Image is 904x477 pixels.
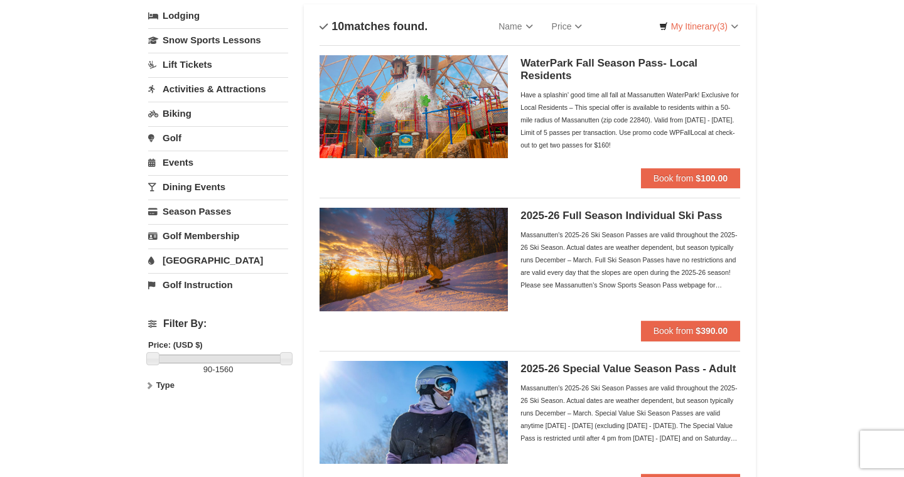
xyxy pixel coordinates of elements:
a: Name [489,14,542,39]
span: 1560 [215,365,234,374]
a: Biking [148,102,288,125]
a: Activities & Attractions [148,77,288,100]
a: Events [148,151,288,174]
a: Dining Events [148,175,288,198]
button: Book from $100.00 [641,168,740,188]
a: Price [542,14,592,39]
h5: 2025-26 Full Season Individual Ski Pass [520,210,740,222]
a: Golf Instruction [148,273,288,296]
h4: matches found. [320,20,428,33]
a: Golf [148,126,288,149]
img: 6619937-198-dda1df27.jpg [320,361,508,464]
a: Season Passes [148,200,288,223]
strong: Price: (USD $) [148,340,203,350]
span: 10 [331,20,344,33]
span: 90 [203,365,212,374]
h5: 2025-26 Special Value Season Pass - Adult [520,363,740,375]
a: Lodging [148,4,288,27]
h5: WaterPark Fall Season Pass- Local Residents [520,57,740,82]
span: Book from [654,326,694,336]
h4: Filter By: [148,318,288,330]
a: [GEOGRAPHIC_DATA] [148,249,288,272]
strong: $100.00 [696,173,728,183]
span: Book from [654,173,694,183]
div: Have a splashin' good time all fall at Massanutten WaterPark! Exclusive for Local Residents – Thi... [520,88,740,151]
a: Snow Sports Lessons [148,28,288,51]
span: (3) [717,21,728,31]
strong: Type [156,380,175,390]
a: Golf Membership [148,224,288,247]
img: 6619937-212-8c750e5f.jpg [320,55,508,158]
a: My Itinerary(3) [651,17,746,36]
button: Book from $390.00 [641,321,740,341]
div: Massanutten's 2025-26 Ski Season Passes are valid throughout the 2025-26 Ski Season. Actual dates... [520,382,740,444]
a: Lift Tickets [148,53,288,76]
img: 6619937-208-2295c65e.jpg [320,208,508,311]
div: Massanutten's 2025-26 Ski Season Passes are valid throughout the 2025-26 Ski Season. Actual dates... [520,228,740,291]
strong: $390.00 [696,326,728,336]
label: - [148,363,288,376]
